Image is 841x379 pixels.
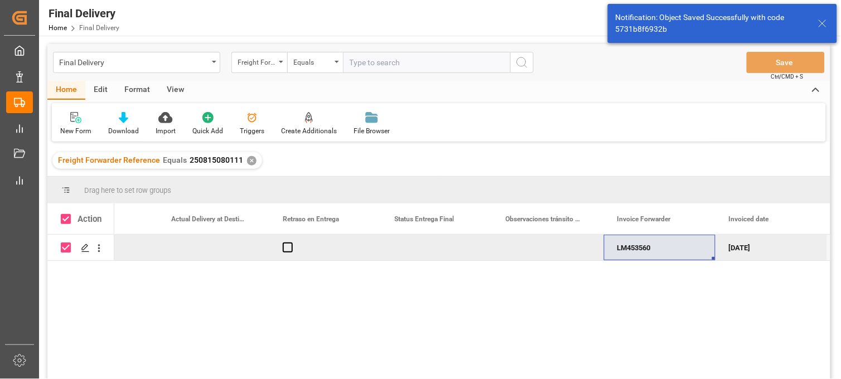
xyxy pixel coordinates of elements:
span: 250815080111 [190,156,243,164]
span: Freight Forwarder Reference [58,156,160,164]
div: Import [156,126,176,136]
div: Final Delivery [49,5,119,22]
div: Quick Add [192,126,223,136]
div: Download [108,126,139,136]
div: Action [78,214,101,224]
div: Equals [293,55,331,67]
span: Observaciones tránsito última milla [506,215,581,223]
div: ✕ [247,156,257,166]
span: Drag here to set row groups [84,186,171,195]
button: open menu [53,52,220,73]
button: open menu [287,52,343,73]
div: New Form [60,126,91,136]
div: Format [116,81,158,100]
div: Final Delivery [59,55,208,69]
div: LM453560 [604,235,716,260]
div: Edit [85,81,116,100]
div: Create Additionals [281,126,337,136]
div: File Browser [354,126,390,136]
div: Notification: Object Saved Successfully with code 5731b8f6932b [616,12,808,35]
div: Triggers [240,126,264,136]
div: Home [47,81,85,100]
button: open menu [231,52,287,73]
span: Actual Delivery at Destination (RD) [171,215,246,223]
span: Status Entrega Final [394,215,454,223]
input: Type to search [343,52,510,73]
div: [DATE] [716,235,827,260]
button: search button [510,52,534,73]
div: View [158,81,192,100]
span: Retraso en Entrega [283,215,339,223]
span: Equals [163,156,187,164]
div: Press SPACE to deselect this row. [47,235,114,261]
a: Home [49,24,67,32]
div: Freight Forwarder Reference [238,55,275,67]
span: Ctrl/CMD + S [771,72,804,81]
span: Invoice Forwarder [617,215,671,223]
span: Invoiced date [729,215,769,223]
button: Save [747,52,825,73]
